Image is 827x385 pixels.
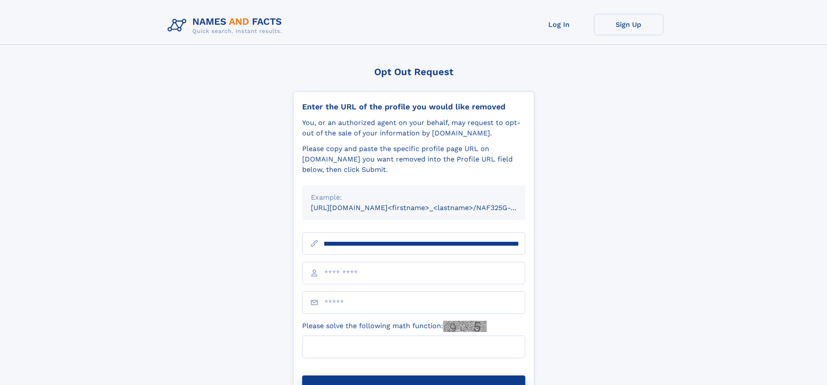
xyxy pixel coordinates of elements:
[311,204,542,212] small: [URL][DOMAIN_NAME]<firstname>_<lastname>/NAF325G-xxxxxxxx
[302,321,487,332] label: Please solve the following math function:
[594,14,663,35] a: Sign Up
[302,102,525,112] div: Enter the URL of the profile you would like removed
[293,66,534,77] div: Opt Out Request
[524,14,594,35] a: Log In
[164,14,289,37] img: Logo Names and Facts
[302,118,525,138] div: You, or an authorized agent on your behalf, may request to opt-out of the sale of your informatio...
[302,144,525,175] div: Please copy and paste the specific profile page URL on [DOMAIN_NAME] you want removed into the Pr...
[311,192,517,203] div: Example:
